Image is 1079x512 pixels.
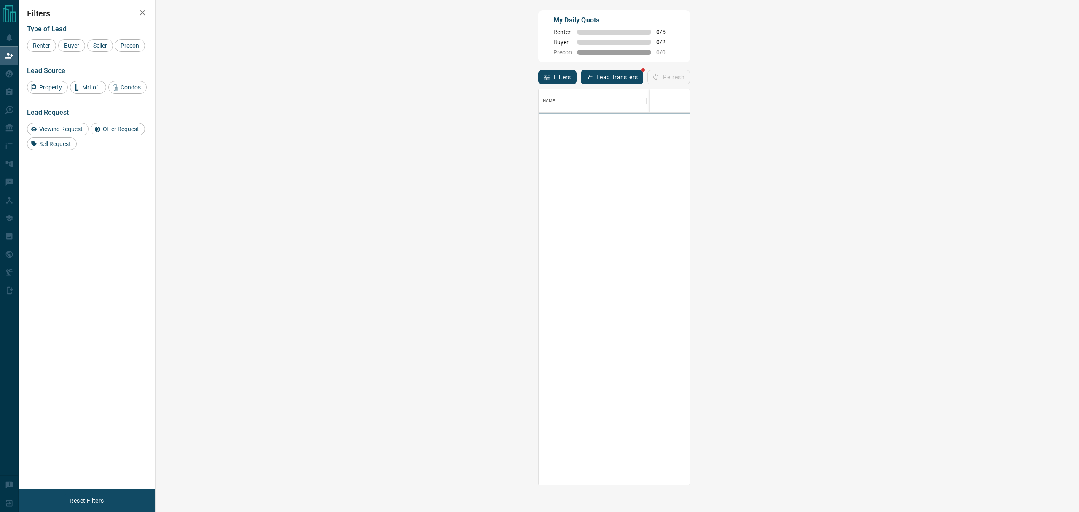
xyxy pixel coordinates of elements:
[70,81,106,94] div: MrLoft
[27,25,67,33] span: Type of Lead
[553,49,572,56] span: Precon
[27,137,77,150] div: Sell Request
[553,39,572,46] span: Buyer
[91,123,145,135] div: Offer Request
[656,29,675,35] span: 0 / 5
[108,81,147,94] div: Condos
[581,70,644,84] button: Lead Transfers
[656,49,675,56] span: 0 / 0
[27,67,65,75] span: Lead Source
[539,89,646,113] div: Name
[36,84,65,91] span: Property
[27,8,147,19] h2: Filters
[27,81,68,94] div: Property
[118,84,144,91] span: Condos
[553,29,572,35] span: Renter
[115,39,145,52] div: Precon
[36,140,74,147] span: Sell Request
[30,42,53,49] span: Renter
[118,42,142,49] span: Precon
[90,42,110,49] span: Seller
[543,89,556,113] div: Name
[79,84,103,91] span: MrLoft
[27,123,89,135] div: Viewing Request
[27,108,69,116] span: Lead Request
[36,126,86,132] span: Viewing Request
[64,493,109,508] button: Reset Filters
[61,42,82,49] span: Buyer
[87,39,113,52] div: Seller
[27,39,56,52] div: Renter
[58,39,85,52] div: Buyer
[553,15,675,25] p: My Daily Quota
[538,70,577,84] button: Filters
[656,39,675,46] span: 0 / 2
[100,126,142,132] span: Offer Request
